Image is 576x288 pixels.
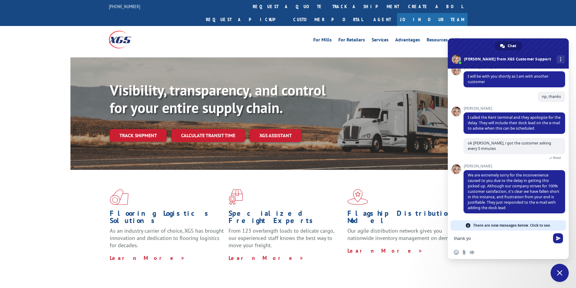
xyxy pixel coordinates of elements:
span: Read [553,156,561,160]
div: More channels [557,55,565,63]
h1: Specialized Freight Experts [229,210,343,227]
span: np, thanks [542,94,561,99]
span: Chat [508,41,516,50]
h1: Flooring Logistics Solutions [110,210,224,227]
p: From 123 overlength loads to delicate cargo, our experienced staff knows the best way to move you... [229,227,343,254]
a: Calculate transit time [171,129,245,142]
span: ok [PERSON_NAME], i got the customer asking every 5 minutes [468,141,551,151]
span: Insert an emoji [454,250,459,255]
a: Learn More > [229,254,304,261]
div: Chat [495,41,522,50]
a: Learn More > [110,254,185,261]
a: Request a pickup [201,13,289,26]
a: Agent [367,13,397,26]
span: We are extremely sorry for the inconvenience caused to you due to the delay in getting this picke... [468,173,559,210]
span: There are new messages below. Click to see. [473,220,551,231]
a: Customer Portal [289,13,367,26]
span: Audio message [470,250,474,255]
a: [PHONE_NUMBER] [109,3,140,9]
a: Track shipment [110,129,167,142]
span: [PERSON_NAME] [464,106,565,111]
span: [PERSON_NAME] [464,164,565,168]
img: xgs-icon-focused-on-flooring-red [229,189,243,205]
span: Send [553,233,563,243]
textarea: Compose your message... [454,236,549,241]
b: Visibility, transparency, and control for your entire supply chain. [110,81,326,117]
a: About [454,37,467,44]
img: xgs-icon-total-supply-chain-intelligence-red [110,189,129,205]
a: For Retailers [338,37,365,44]
span: I will be with you shortly as I am with another customer [468,74,548,84]
a: For Mills [313,37,332,44]
h1: Flagship Distribution Model [347,210,462,227]
span: As an industry carrier of choice, XGS has brought innovation and dedication to flooring logistics... [110,227,224,249]
a: Join Our Team [397,13,467,26]
span: Send a file [462,250,467,255]
a: XGS ASSISTANT [250,129,301,142]
span: I called the Kent terminal and they apologize for the delay. They will include their dock lead on... [468,115,561,131]
img: xgs-icon-flagship-distribution-model-red [347,189,368,205]
a: Learn More > [347,247,423,254]
a: Advantages [395,37,420,44]
a: Services [372,37,389,44]
a: Resources [427,37,448,44]
div: Close chat [551,264,569,282]
span: Our agile distribution network gives you nationwide inventory management on demand. [347,227,459,241]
